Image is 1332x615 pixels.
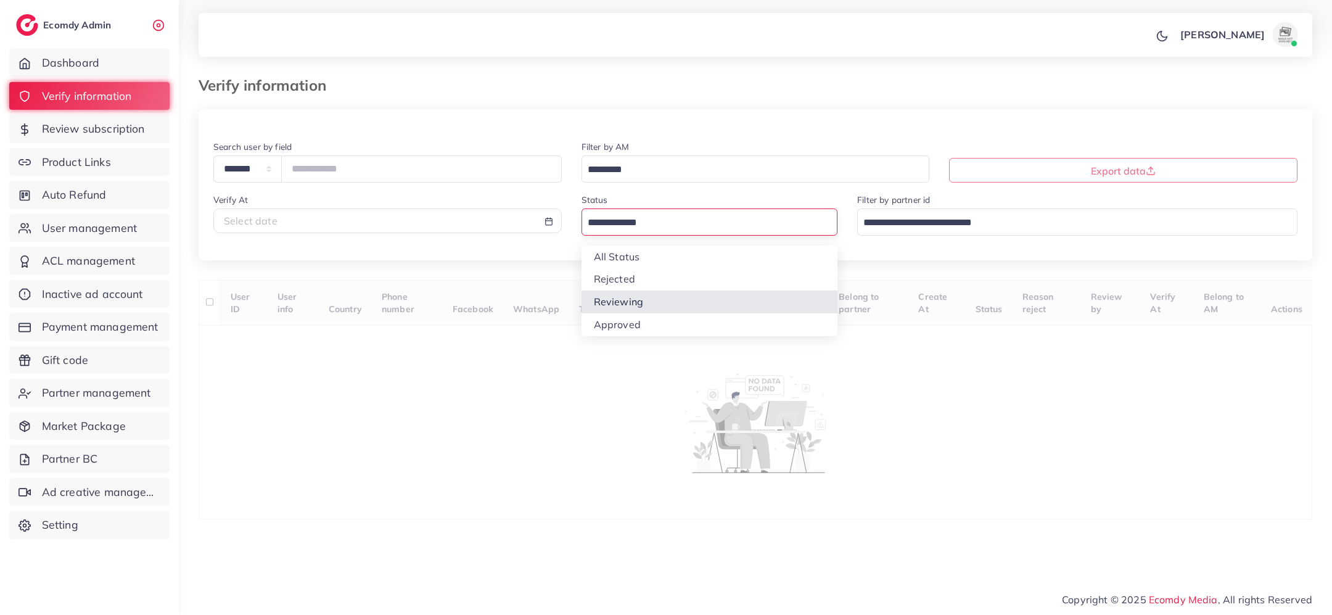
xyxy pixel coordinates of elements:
[213,194,248,206] label: Verify At
[9,511,170,539] a: Setting
[583,213,822,233] input: Search for option
[42,121,145,137] span: Review subscription
[582,246,838,268] li: All Status
[9,280,170,308] a: Inactive ad account
[9,412,170,440] a: Market Package
[199,76,336,94] h3: Verify information
[582,268,838,291] li: Rejected
[859,213,1281,233] input: Search for option
[9,379,170,407] a: Partner management
[9,181,170,209] a: Auto Refund
[1273,22,1297,47] img: avatar
[42,286,143,302] span: Inactive ad account
[1091,165,1156,177] span: Export data
[42,517,78,533] span: Setting
[42,352,88,368] span: Gift code
[42,484,160,500] span: Ad creative management
[42,451,98,467] span: Partner BC
[9,82,170,110] a: Verify information
[1062,592,1312,607] span: Copyright © 2025
[224,215,277,227] span: Select date
[42,253,135,269] span: ACL management
[43,19,114,31] h2: Ecomdy Admin
[9,247,170,275] a: ACL management
[582,141,630,153] label: Filter by AM
[9,478,170,506] a: Ad creative management
[42,385,151,401] span: Partner management
[1149,593,1218,606] a: Ecomdy Media
[1180,27,1265,42] p: [PERSON_NAME]
[857,194,930,206] label: Filter by partner id
[42,88,132,104] span: Verify information
[582,155,930,182] div: Search for option
[9,313,170,341] a: Payment management
[16,14,114,36] a: logoEcomdy Admin
[1174,22,1302,47] a: [PERSON_NAME]avatar
[213,141,292,153] label: Search user by field
[857,208,1297,235] div: Search for option
[9,148,170,176] a: Product Links
[42,154,111,170] span: Product Links
[9,346,170,374] a: Gift code
[949,158,1297,183] button: Export data
[42,220,137,236] span: User management
[9,49,170,77] a: Dashboard
[42,319,158,335] span: Payment management
[582,291,838,313] li: Reviewing
[9,445,170,473] a: Partner BC
[582,194,608,206] label: Status
[42,187,107,203] span: Auto Refund
[16,14,38,36] img: logo
[1218,592,1312,607] span: , All rights Reserved
[9,214,170,242] a: User management
[582,208,838,235] div: Search for option
[9,115,170,143] a: Review subscription
[582,313,838,336] li: Approved
[42,55,99,71] span: Dashboard
[583,160,914,180] input: Search for option
[42,418,126,434] span: Market Package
